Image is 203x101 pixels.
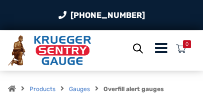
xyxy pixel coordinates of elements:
div: 0 [185,40,188,48]
a: Products [29,86,55,93]
a: Phone Number [58,9,145,21]
strong: Overfill alert gauges [103,86,164,93]
a: Gauges [69,86,90,93]
img: Krueger Sentry Gauge [8,35,91,66]
a: Menu Icon [155,46,167,55]
a: Open search bar [133,40,143,57]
